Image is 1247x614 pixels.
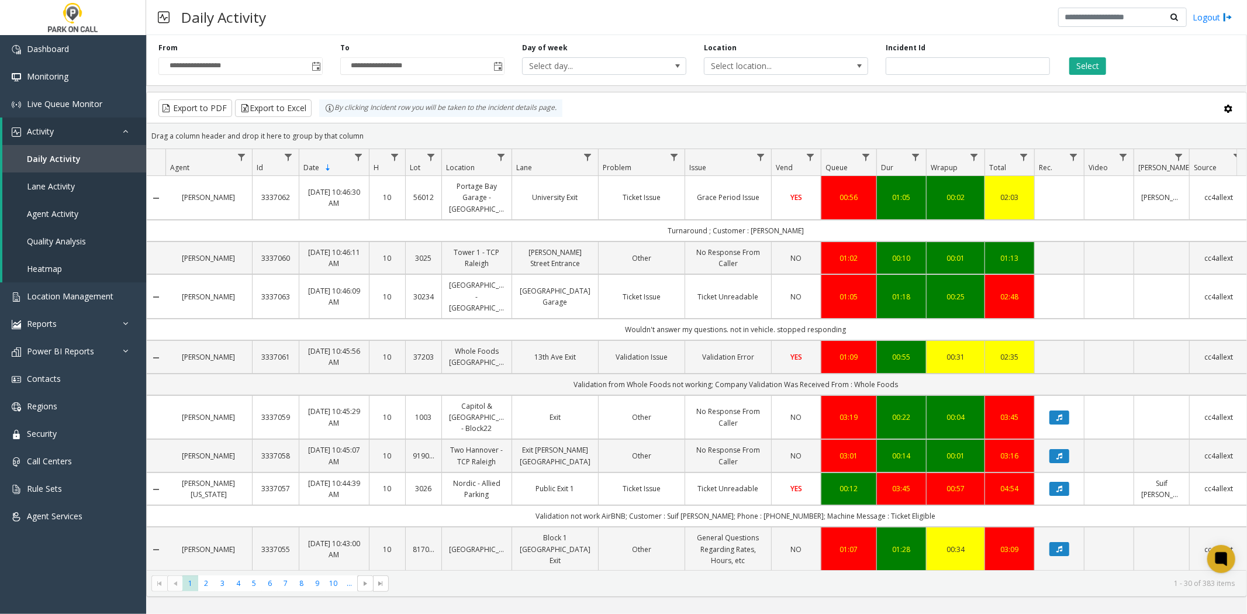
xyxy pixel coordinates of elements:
[606,450,678,461] a: Other
[172,544,245,555] a: [PERSON_NAME]
[992,351,1027,363] a: 02:35
[306,285,362,308] a: [DATE] 10:46:09 AM
[516,163,532,173] span: Lane
[779,253,814,264] a: NO
[376,253,398,264] a: 10
[934,192,977,203] div: 00:02
[2,118,146,145] a: Activity
[158,43,178,53] label: From
[260,412,292,423] a: 3337059
[172,253,245,264] a: [PERSON_NAME]
[603,163,631,173] span: Problem
[934,544,977,555] a: 00:34
[992,483,1027,494] div: 04:54
[306,346,362,368] a: [DATE] 10:45:56 AM
[449,247,505,269] a: Tower 1 - TCP Raleigh
[2,145,146,173] a: Daily Activity
[934,253,977,264] a: 00:01
[934,450,977,461] a: 00:01
[12,402,21,412] img: 'icon'
[423,149,439,165] a: Lot Filter Menu
[306,478,362,500] a: [DATE] 10:44:39 AM
[992,192,1027,203] a: 02:03
[1197,291,1241,302] a: cc4allext
[27,291,113,302] span: Location Management
[413,483,434,494] a: 3026
[1194,163,1217,173] span: Source
[376,192,398,203] a: 10
[12,100,21,109] img: 'icon'
[260,192,292,203] a: 3337062
[1197,412,1241,423] a: cc4allext
[519,483,591,494] a: Public Exit 1
[12,45,21,54] img: 'icon'
[2,227,146,255] a: Quality Analysis
[779,192,814,203] a: YES
[262,575,278,591] span: Page 6
[519,532,591,566] a: Block 1 [GEOGRAPHIC_DATA] Exit
[791,451,802,461] span: NO
[303,163,319,173] span: Date
[884,192,919,203] div: 01:05
[519,285,591,308] a: [GEOGRAPHIC_DATA] Garage
[992,291,1027,302] a: 02:48
[357,575,373,592] span: Go to the next page
[1115,149,1131,165] a: Video Filter Menu
[27,236,86,247] span: Quality Analysis
[1223,11,1232,23] img: logout
[884,253,919,264] a: 00:10
[246,575,262,591] span: Page 5
[828,412,869,423] a: 03:19
[884,483,919,494] a: 03:45
[1039,163,1052,173] span: Rec.
[449,181,505,215] a: Portage Bay Garage - [GEOGRAPHIC_DATA]
[376,351,398,363] a: 10
[934,351,977,363] div: 00:31
[692,444,764,467] a: No Response From Caller
[791,412,802,422] span: NO
[779,291,814,302] a: NO
[692,192,764,203] a: Grace Period Issue
[12,292,21,302] img: 'icon'
[309,575,325,591] span: Page 9
[1066,149,1082,165] a: Rec. Filter Menu
[692,247,764,269] a: No Response From Caller
[260,351,292,363] a: 3337061
[689,163,706,173] span: Issue
[790,484,802,494] span: YES
[235,99,312,117] button: Export to Excel
[934,483,977,494] a: 00:57
[27,510,82,522] span: Agent Services
[326,575,341,591] span: Page 10
[449,401,505,434] a: Capitol & [GEOGRAPHIC_DATA] - Block22
[175,3,272,32] h3: Daily Activity
[449,544,505,555] a: [GEOGRAPHIC_DATA]
[692,483,764,494] a: Ticket Unreadable
[666,149,682,165] a: Problem Filter Menu
[908,149,924,165] a: Dur Filter Menu
[306,538,362,560] a: [DATE] 10:43:00 AM
[791,253,802,263] span: NO
[1138,163,1191,173] span: [PERSON_NAME]
[172,450,245,461] a: [PERSON_NAME]
[27,401,57,412] span: Regions
[170,163,189,173] span: Agent
[522,43,568,53] label: Day of week
[803,149,818,165] a: Vend Filter Menu
[147,292,165,302] a: Collapse Details
[884,544,919,555] a: 01:28
[27,153,81,164] span: Daily Activity
[692,406,764,428] a: No Response From Caller
[828,544,869,555] div: 01:07
[692,291,764,302] a: Ticket Unreadable
[260,483,292,494] a: 3337057
[27,126,54,137] span: Activity
[884,351,919,363] div: 00:55
[825,163,848,173] span: Queue
[260,450,292,461] a: 3337058
[387,149,403,165] a: H Filter Menu
[881,163,893,173] span: Dur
